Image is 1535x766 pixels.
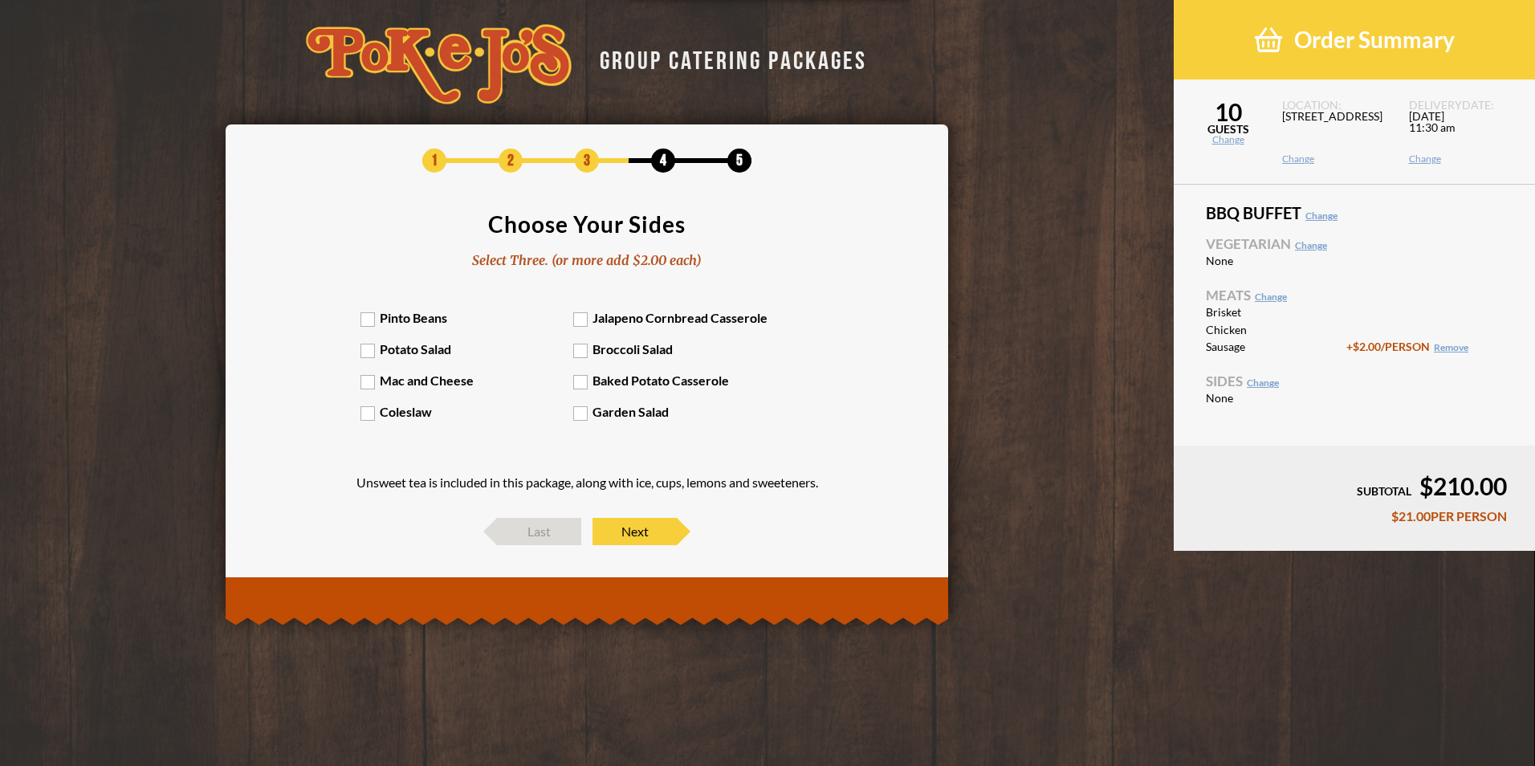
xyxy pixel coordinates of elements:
[1409,100,1516,111] span: DELIVERY DATE:
[1206,205,1503,221] span: BBQ Buffet
[499,149,523,173] span: 2
[1206,324,1346,336] span: Chicken
[1174,135,1282,145] a: Change
[1174,124,1282,135] span: GUESTS
[1282,154,1389,164] a: Change
[588,42,867,73] div: GROUP CATERING PACKAGES
[306,24,572,104] img: logo-34603ddf.svg
[573,310,787,325] label: Jalapeno Cornbread Casserole
[592,518,677,545] span: Next
[1206,255,1503,268] li: None
[727,149,751,173] span: 5
[356,476,818,489] p: Unsweet tea is included in this package, along with ice, cups, lemons and sweeteners.
[360,341,574,357] label: Potato Salad
[1255,291,1287,303] a: Change
[1409,154,1516,164] a: Change
[1206,307,1346,318] span: Brisket
[1206,392,1503,405] li: None
[360,310,574,325] label: Pinto Beans
[1174,100,1282,124] span: 10
[573,341,787,357] label: Broccoli Salad
[497,518,581,545] span: Last
[1206,374,1503,388] span: Sides
[1282,111,1389,154] span: [STREET_ADDRESS]
[573,404,787,419] label: Garden Salad
[1434,341,1468,353] a: Remove
[1255,26,1282,54] img: shopping-basket-3cad201a.png
[651,149,675,173] span: 4
[422,149,446,173] span: 1
[1247,377,1279,389] a: Change
[1206,237,1503,251] span: Vegetarian
[1295,239,1327,251] a: Change
[1206,288,1503,302] span: Meats
[1206,341,1346,352] span: Sausage
[1305,210,1338,222] a: Change
[1202,474,1507,498] div: $210.00
[573,373,787,388] label: Baked Potato Casserole
[575,149,599,173] span: 3
[1357,484,1411,498] span: SUBTOTAL
[1409,111,1516,154] span: [DATE] 11:30 am
[1346,340,1468,353] span: +$2.00 /PERSON
[1282,100,1389,111] span: LOCATION:
[1294,26,1455,54] span: Order Summary
[360,404,574,419] label: Coleslaw
[1202,510,1507,523] div: $21.00 PER PERSON
[488,213,686,235] div: Choose Your Sides
[360,373,574,388] label: Mac and Cheese
[472,251,702,270] div: Select Three. (or more add $2.00 each)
